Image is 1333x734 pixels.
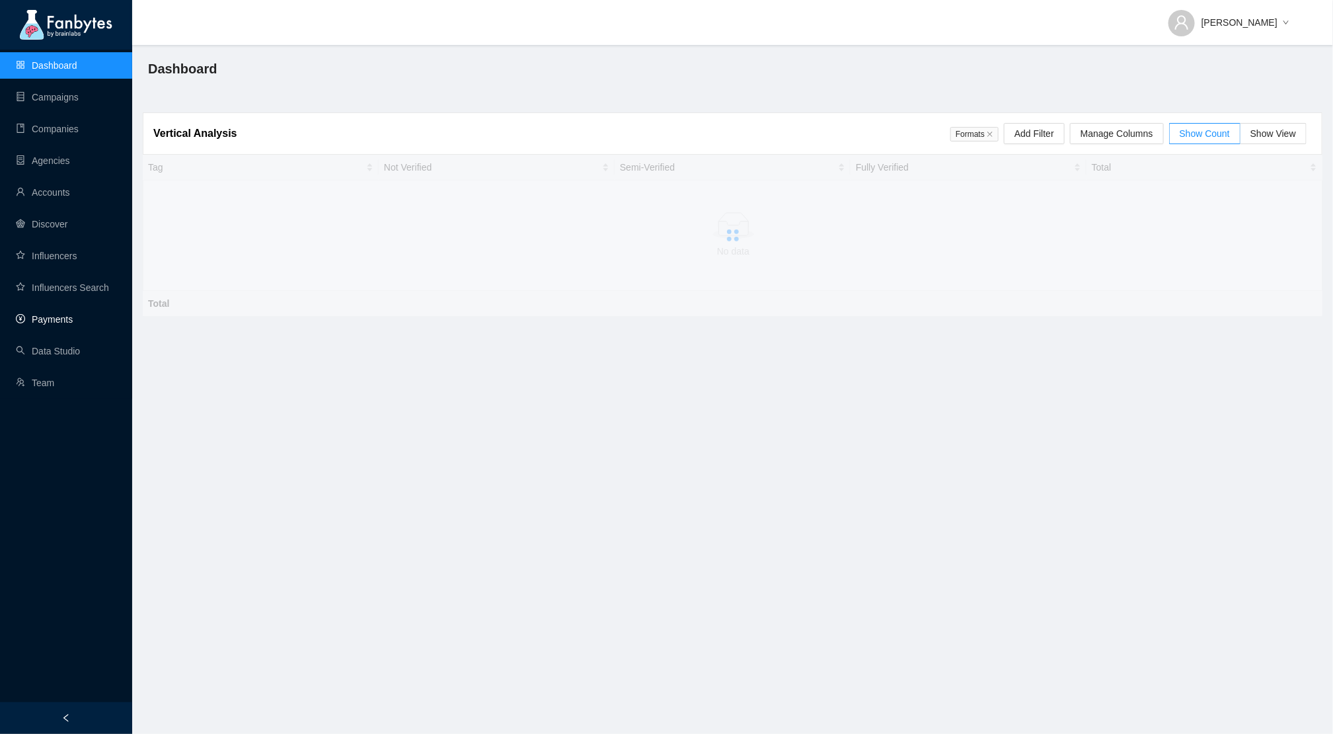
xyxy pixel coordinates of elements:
a: starInfluencers Search [16,282,109,293]
a: usergroup-addTeam [16,378,54,388]
span: Show View [1250,128,1296,139]
a: pay-circlePayments [16,314,73,325]
span: [PERSON_NAME] [1201,15,1277,30]
a: userAccounts [16,187,70,198]
a: containerAgencies [16,155,70,166]
a: appstoreDashboard [16,60,77,71]
article: Vertical Analysis [153,125,237,142]
button: Manage Columns [1070,123,1164,144]
span: Dashboard [148,58,217,79]
a: bookCompanies [16,124,79,134]
button: Add Filter [1004,123,1065,144]
button: [PERSON_NAME]down [1158,7,1300,28]
span: user [1174,15,1190,30]
a: radar-chartDiscover [16,219,67,229]
span: Add Filter [1014,126,1054,141]
span: Manage Columns [1081,126,1153,141]
span: down [1283,19,1289,27]
a: databaseCampaigns [16,92,79,102]
span: left [61,714,71,723]
a: starInfluencers [16,251,77,261]
span: close [987,131,993,138]
span: Formats [950,127,999,142]
span: Show Count [1180,128,1230,139]
a: searchData Studio [16,346,80,356]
